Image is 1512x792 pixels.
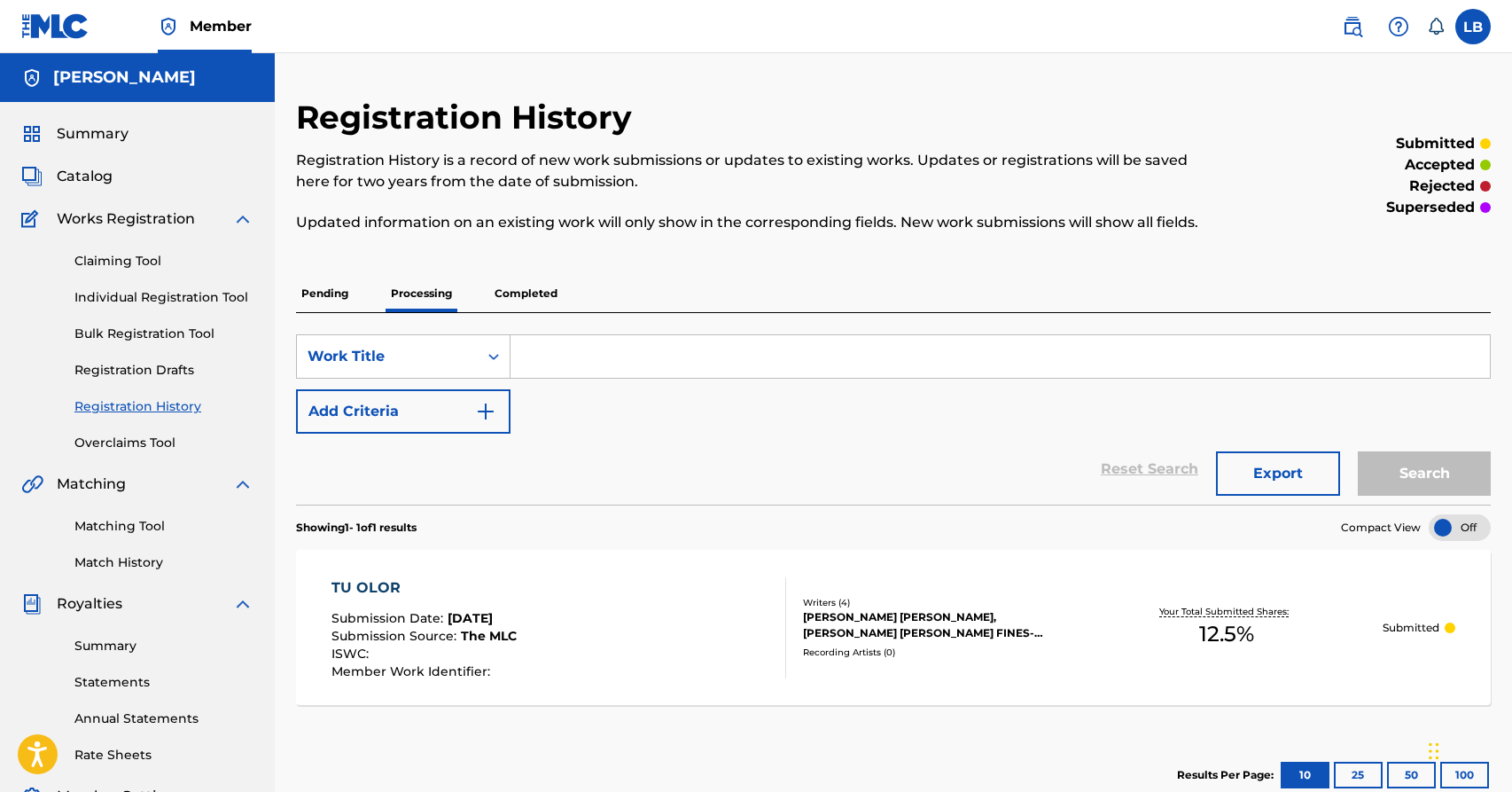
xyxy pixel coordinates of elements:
[74,517,253,536] a: Matching Tool
[331,610,448,626] span: Submission Date :
[74,710,253,728] a: Annual Statements
[1199,618,1254,650] span: 12.5 %
[74,746,253,765] a: Rate Sheets
[21,13,90,39] img: MLC Logo
[232,208,253,230] img: expand
[308,346,467,367] div: Work Title
[1335,9,1370,44] a: Public Search
[21,123,129,145] a: SummarySummary
[1159,605,1293,618] p: Your Total Submitted Shares:
[1388,16,1409,37] img: help
[74,252,253,271] a: Claiming Tool
[21,166,113,187] a: CatalogCatalog
[331,646,373,662] span: ISWC :
[1429,725,1439,778] div: Drag
[53,67,196,88] h5: LUIS BERRIOS
[331,663,495,679] span: Member Work Identifier :
[74,553,253,572] a: Match History
[803,609,1070,641] div: [PERSON_NAME] [PERSON_NAME], [PERSON_NAME] [PERSON_NAME] FINES-[PERSON_NAME] [PERSON_NAME]
[489,275,563,312] p: Completed
[1177,767,1278,783] p: Results Per Page:
[386,275,457,312] p: Processing
[190,16,252,36] span: Member
[1387,762,1436,788] button: 50
[74,434,253,452] a: Overclaims Tool
[296,275,354,312] p: Pending
[1381,9,1416,44] div: Help
[74,361,253,380] a: Registration Drafts
[331,628,461,644] span: Submission Source :
[74,325,253,343] a: Bulk Registration Tool
[296,550,1491,705] a: TU OLORSubmission Date:[DATE]Submission Source:The MLCISWC:Member Work Identifier:Writers (4)[PER...
[1386,197,1475,218] p: superseded
[475,401,496,422] img: 9d2ae6d4665cec9f34b9.svg
[1383,620,1439,636] p: Submitted
[21,123,43,145] img: Summary
[57,474,126,495] span: Matching
[57,166,113,187] span: Catalog
[21,593,43,615] img: Royalties
[1423,707,1512,792] iframe: Chat Widget
[57,593,122,615] span: Royalties
[57,208,195,230] span: Works Registration
[1427,18,1445,35] div: Notifications
[296,334,1491,505] form: Search Form
[1216,451,1340,496] button: Export
[1462,516,1512,663] iframe: Resource Center
[74,673,253,692] a: Statements
[232,474,253,495] img: expand
[1281,762,1329,788] button: 10
[296,520,417,536] p: Showing 1 - 1 of 1 results
[296,212,1216,233] p: Updated information on an existing work will only show in the corresponding fields. New work subm...
[158,16,179,37] img: Top Rightsholder
[1334,762,1383,788] button: 25
[21,67,43,89] img: Accounts
[74,397,253,416] a: Registration History
[1396,133,1475,154] p: submitted
[21,208,44,230] img: Works Registration
[21,474,43,495] img: Matching
[803,646,1070,659] div: Recording Artists ( 0 )
[1341,520,1421,536] span: Compact View
[1409,176,1475,197] p: rejected
[1455,9,1491,44] div: User Menu
[296,98,641,137] h2: Registration History
[21,166,43,187] img: Catalog
[74,288,253,307] a: Individual Registration Tool
[296,389,510,434] button: Add Criteria
[448,610,493,626] span: [DATE]
[331,577,517,599] div: TU OLOR
[74,637,253,655] a: Summary
[803,596,1070,609] div: Writers ( 4 )
[1405,154,1475,176] p: accepted
[1342,16,1363,37] img: search
[57,123,129,145] span: Summary
[232,593,253,615] img: expand
[296,150,1216,192] p: Registration History is a record of new work submissions or updates to existing works. Updates or...
[461,628,517,644] span: The MLC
